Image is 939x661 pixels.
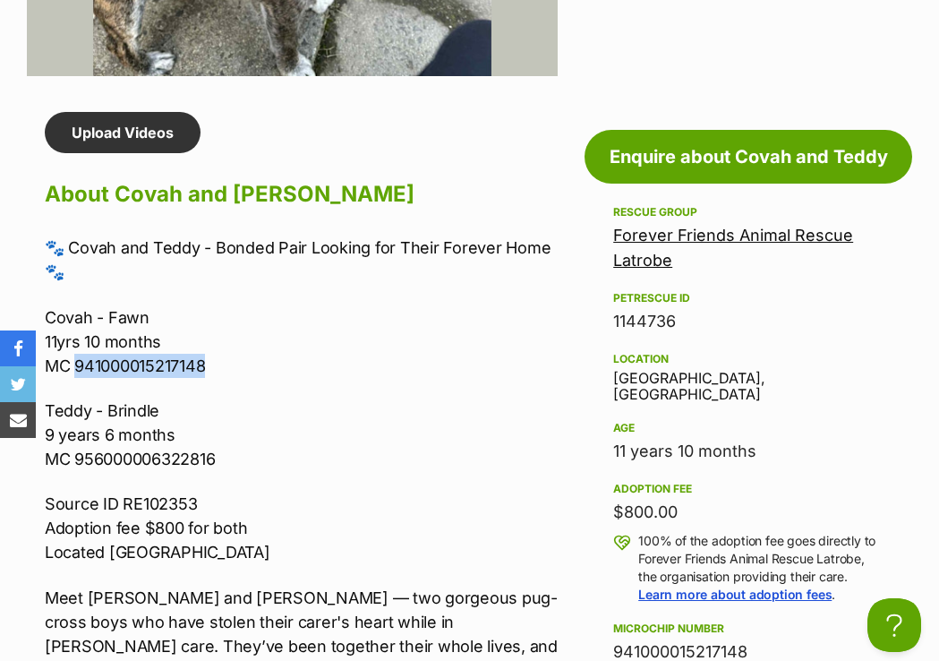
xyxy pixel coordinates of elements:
div: Age [613,421,884,435]
iframe: Help Scout Beacon - Open [867,598,921,652]
div: Adoption fee [613,482,884,496]
img: consumer-privacy-logo.png [2,2,16,16]
div: Rescue group [613,205,884,219]
p: 100% of the adoption fee goes directly to Forever Friends Animal Rescue Latrobe, the organisation... [638,532,884,604]
a: Learn more about adoption fees [638,587,832,602]
div: PetRescue ID [613,291,884,305]
a: Forever Friends Animal Rescue Latrobe [613,226,853,270]
div: 11 years 10 months [613,439,884,464]
p: Source ID RE102353 Adoption fee $800 for both Located [GEOGRAPHIC_DATA] [45,492,558,564]
div: $800.00 [613,500,884,525]
a: Upload Videos [45,112,201,153]
div: Location [613,352,884,366]
div: 1144736 [613,309,884,334]
p: 🐾 Covah and Teddy - Bonded Pair Looking for Their Forever Home 🐾 [45,236,558,284]
a: Enquire about Covah and Teddy [585,130,912,184]
div: Microchip number [613,622,884,636]
p: Teddy - Brindle 9 years 6 months MC 956000006322816 [45,399,558,471]
div: [GEOGRAPHIC_DATA], [GEOGRAPHIC_DATA] [613,348,884,403]
h2: About Covah and [PERSON_NAME] [45,175,558,214]
p: Covah - Fawn 11yrs 10 months MC 941000015217148 [45,305,558,378]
